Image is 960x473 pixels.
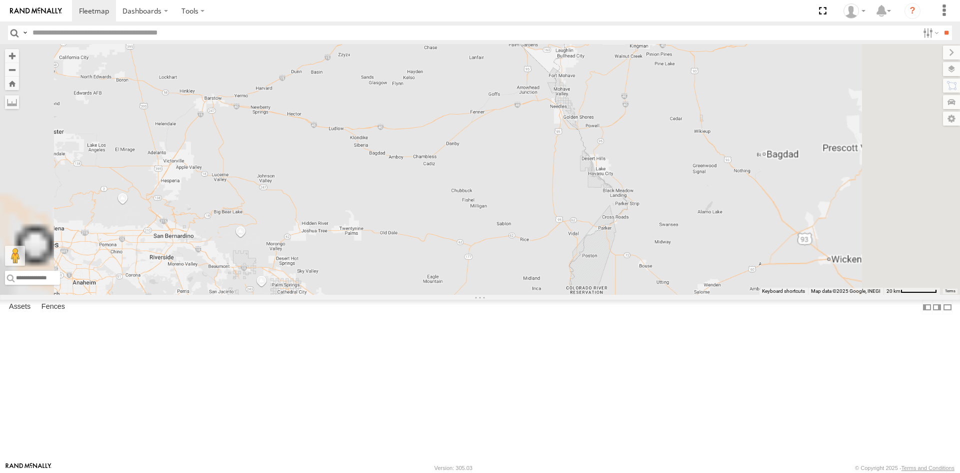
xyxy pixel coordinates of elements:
[901,465,954,471] a: Terms and Conditions
[919,26,940,40] label: Search Filter Options
[762,288,805,295] button: Keyboard shortcuts
[932,300,942,314] label: Dock Summary Table to the Right
[434,465,472,471] div: Version: 305.03
[5,49,19,63] button: Zoom in
[942,300,952,314] label: Hide Summary Table
[811,288,880,294] span: Map data ©2025 Google, INEGI
[904,3,920,19] i: ?
[5,246,25,266] button: Drag Pegman onto the map to open Street View
[4,300,35,314] label: Assets
[886,288,900,294] span: 20 km
[855,465,954,471] div: © Copyright 2025 -
[943,112,960,126] label: Map Settings
[5,77,19,90] button: Zoom Home
[36,300,70,314] label: Fences
[5,95,19,109] label: Measure
[10,8,62,15] img: rand-logo.svg
[840,4,869,19] div: Sardor Khadjimedov
[21,26,29,40] label: Search Query
[883,288,940,295] button: Map Scale: 20 km per 69 pixels
[5,463,51,473] a: Visit our Website
[945,289,955,293] a: Terms
[922,300,932,314] label: Dock Summary Table to the Left
[5,63,19,77] button: Zoom out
